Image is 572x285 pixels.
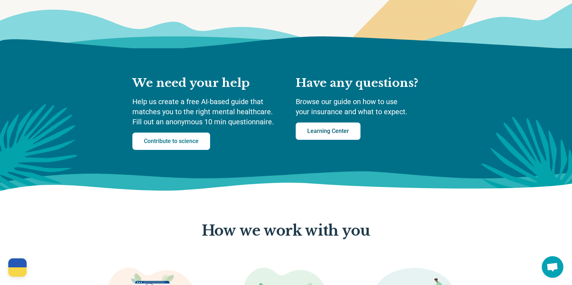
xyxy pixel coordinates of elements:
a: Contribute to science [132,133,210,150]
h2: We need your help [132,76,281,91]
div: Open chat [542,256,563,278]
a: Learning Center [296,123,360,140]
p: Browse our guide on how to use your insurance and what to expect. [296,97,440,117]
p: How we work with you [202,223,370,239]
h2: Have any questions? [296,76,440,91]
p: Help us create a free AI-based guide that matches you to the right mental healthcare. Fill out an... [132,97,281,127]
